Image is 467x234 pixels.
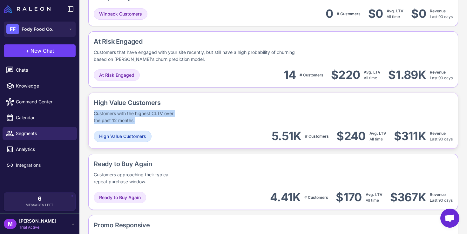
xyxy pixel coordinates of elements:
[4,5,51,13] img: Raleon Logo
[304,195,328,200] span: # Customers
[388,68,426,82] div: $1.89K
[38,196,42,202] span: 6
[337,11,361,16] span: # Customers
[430,70,446,75] span: Revenue
[390,190,426,205] div: $367K
[16,162,72,169] span: Integrations
[284,68,296,82] div: 14
[366,192,382,203] div: All time
[4,22,76,37] button: FFFody Food Co.
[19,224,56,230] span: Trial Active
[440,209,459,228] a: Open chat
[326,7,333,21] div: 0
[16,146,72,153] span: Analytics
[368,7,383,21] div: $0
[3,127,77,140] a: Segments
[94,98,216,107] div: High Value Customers
[94,49,303,63] div: Customers that have engaged with your site recently, but still have a high probability of churnin...
[6,24,19,34] div: FF
[26,203,54,207] span: Messages Left
[3,63,77,77] a: Chats
[94,37,407,46] div: At Risk Engaged
[270,190,301,205] div: 4.41K
[99,10,142,17] span: Winback Customers
[3,95,77,108] a: Command Center
[4,219,17,229] div: M
[430,192,446,197] span: Revenue
[16,114,72,121] span: Calendar
[99,133,146,140] span: High Value Customers
[336,129,365,143] div: $240
[16,82,72,89] span: Knowledge
[3,111,77,124] a: Calendar
[430,69,453,81] div: Last 90 days
[430,131,453,142] div: Last 90 days
[411,7,426,21] div: $0
[99,72,134,79] span: At Risk Engaged
[16,98,72,105] span: Command Center
[369,131,386,142] div: All time
[364,69,381,81] div: All time
[394,129,426,143] div: $311K
[430,131,446,136] span: Revenue
[366,192,382,197] span: Avg. LTV
[364,70,381,75] span: Avg. LTV
[94,110,175,124] div: Customers with the highest CLTV over the past 12 months.
[430,8,453,20] div: Last 90 days
[3,159,77,172] a: Integrations
[387,8,403,20] div: All time
[3,79,77,93] a: Knowledge
[331,68,360,82] div: $220
[26,47,29,55] span: +
[305,134,329,139] span: # Customers
[430,192,453,203] div: Last 90 days
[387,9,403,13] span: Avg. LTV
[4,44,76,57] button: +New Chat
[16,67,72,74] span: Chats
[99,194,141,201] span: Ready to Buy Again
[336,190,362,205] div: $170
[94,159,223,169] div: Ready to Buy Again
[369,131,386,136] span: Avg. LTV
[94,171,180,185] div: Customers approaching their typical repeat purchase window.
[22,26,53,33] span: Fody Food Co.
[272,129,301,143] div: 5.51K
[300,73,323,77] span: # Customers
[94,220,198,230] div: Promo Responsive
[30,47,54,55] span: New Chat
[430,9,446,13] span: Revenue
[3,143,77,156] a: Analytics
[16,130,72,137] span: Segments
[19,218,56,224] span: [PERSON_NAME]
